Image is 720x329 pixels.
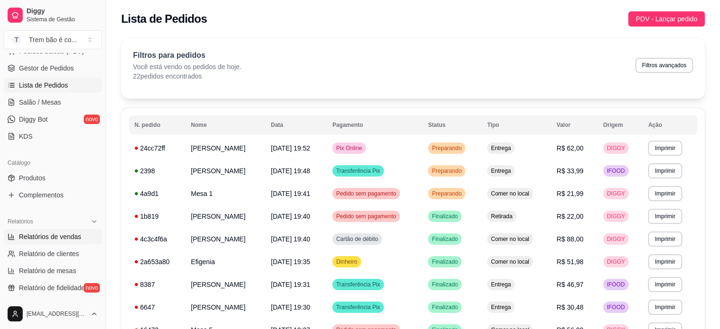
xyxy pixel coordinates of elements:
[648,254,682,269] button: Imprimir
[27,16,98,23] span: Sistema de Gestão
[334,213,398,220] span: Pedido sem pagamento
[133,50,241,61] p: Filtros para pedidos
[430,213,460,220] span: Finalizado
[19,115,48,124] span: Diggy Bot
[19,232,81,241] span: Relatórios de vendas
[648,163,682,178] button: Imprimir
[4,280,102,295] a: Relatório de fidelidadenovo
[27,310,87,318] span: [EMAIL_ADDRESS][DOMAIN_NAME]
[636,14,697,24] span: PDV - Lançar pedido
[121,11,207,27] h2: Lista de Pedidos
[334,167,382,175] span: Transferência Pix
[334,190,398,197] span: Pedido sem pagamento
[129,116,185,134] th: N. pedido
[4,78,102,93] a: Lista de Pedidos
[430,167,463,175] span: Preparando
[628,11,705,27] button: PDV - Lançar pedido
[134,257,179,267] div: 2a653a80
[133,62,241,71] p: Você está vendo os pedidos de hoje.
[185,273,265,296] td: [PERSON_NAME]
[430,235,460,243] span: Finalizado
[557,190,584,197] span: R$ 21,99
[4,155,102,170] div: Catálogo
[27,7,98,16] span: Diggy
[430,144,463,152] span: Preparando
[430,303,460,311] span: Finalizado
[271,144,310,152] span: [DATE] 19:52
[597,116,642,134] th: Origem
[134,302,179,312] div: 6647
[271,235,310,243] span: [DATE] 19:40
[334,258,359,266] span: Dinheiro
[557,235,584,243] span: R$ 88,00
[334,235,380,243] span: Cartão de débito
[481,116,551,134] th: Tipo
[265,116,327,134] th: Data
[19,80,68,90] span: Lista de Pedidos
[12,35,21,44] span: T
[605,190,627,197] span: DIGGY
[133,71,241,81] p: 22 pedidos encontrados
[4,129,102,144] a: KDS
[334,281,382,288] span: Transferência Pix
[557,167,584,175] span: R$ 33,99
[19,266,76,276] span: Relatório de mesas
[557,213,584,220] span: R$ 22,00
[605,303,627,311] span: IFOOD
[19,63,74,73] span: Gestor de Pedidos
[648,209,682,224] button: Imprimir
[29,35,77,44] div: Trem bão é co ...
[648,231,682,247] button: Imprimir
[134,280,179,289] div: 8387
[648,186,682,201] button: Imprimir
[4,30,102,49] button: Select a team
[642,116,697,134] th: Ação
[327,116,422,134] th: Pagamento
[422,116,481,134] th: Status
[271,258,310,266] span: [DATE] 19:35
[489,144,513,152] span: Entrega
[489,167,513,175] span: Entrega
[4,187,102,203] a: Complementos
[134,234,179,244] div: 4c3c4f6a
[648,300,682,315] button: Imprimir
[4,112,102,127] a: Diggy Botnovo
[19,190,63,200] span: Complementos
[185,137,265,160] td: [PERSON_NAME]
[19,98,61,107] span: Salão / Mesas
[648,141,682,156] button: Imprimir
[4,4,102,27] a: DiggySistema de Gestão
[489,303,513,311] span: Entrega
[557,258,584,266] span: R$ 51,98
[134,166,179,176] div: 2398
[134,143,179,153] div: 24cc72ff
[19,132,33,141] span: KDS
[19,249,79,258] span: Relatório de clientes
[4,95,102,110] a: Salão / Mesas
[635,58,693,73] button: Filtros avançados
[489,258,531,266] span: Comer no local
[185,228,265,250] td: [PERSON_NAME]
[134,189,179,198] div: 4a9d1
[430,258,460,266] span: Finalizado
[271,190,310,197] span: [DATE] 19:41
[19,173,45,183] span: Produtos
[185,160,265,182] td: [PERSON_NAME]
[489,213,514,220] span: Retirada
[489,281,513,288] span: Entrega
[4,263,102,278] a: Relatório de mesas
[430,190,463,197] span: Preparando
[185,182,265,205] td: Mesa 1
[4,302,102,325] button: [EMAIL_ADDRESS][DOMAIN_NAME]
[489,235,531,243] span: Comer no local
[271,167,310,175] span: [DATE] 19:48
[8,218,33,225] span: Relatórios
[271,213,310,220] span: [DATE] 19:40
[19,283,85,293] span: Relatório de fidelidade
[134,212,179,221] div: 1b819
[185,116,265,134] th: Nome
[334,303,382,311] span: Transferência Pix
[271,281,310,288] span: [DATE] 19:31
[557,144,584,152] span: R$ 62,00
[557,303,584,311] span: R$ 30,48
